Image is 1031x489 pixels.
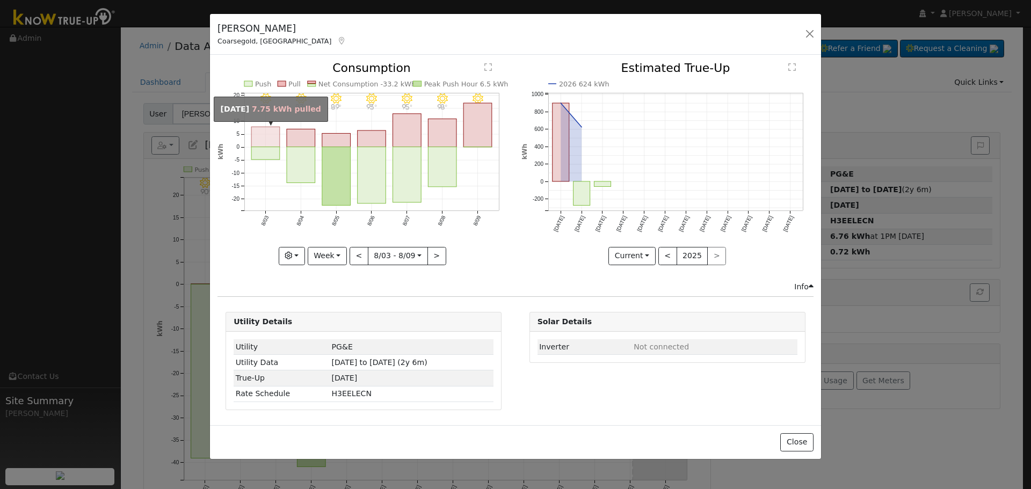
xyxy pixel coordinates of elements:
[608,247,656,265] button: Current
[318,80,416,88] text: Net Consumption -33.2 kWh
[794,281,814,293] div: Info
[573,181,590,206] rect: onclick=""
[332,342,353,351] span: ID: 16329554, authorized: 03/04/25
[552,103,569,181] rect: onclick=""
[531,92,543,98] text: 1000
[358,130,386,147] rect: onclick=""
[761,215,773,232] text: [DATE]
[237,132,240,137] text: 5
[657,215,669,232] text: [DATE]
[366,93,377,104] i: 8/06 - Clear
[621,61,730,75] text: Estimated True-Up
[234,386,330,402] td: Rate Schedule
[720,215,732,232] text: [DATE]
[534,162,543,167] text: 200
[402,93,412,104] i: 8/07 - Clear
[287,147,315,183] rect: onclick=""
[573,215,585,232] text: [DATE]
[251,147,280,160] rect: onclick=""
[533,196,543,202] text: -200
[295,215,305,227] text: 8/04
[658,247,677,265] button: <
[368,247,428,265] button: 8/03 - 8/09
[558,101,563,105] circle: onclick=""
[699,215,711,232] text: [DATE]
[232,170,240,176] text: -10
[579,125,584,129] circle: onclick=""
[538,339,632,355] td: Inverter
[740,215,752,232] text: [DATE]
[337,37,346,45] a: Map
[464,103,492,147] rect: onclick=""
[234,355,330,370] td: Utility Data
[327,104,346,110] p: 89°
[634,342,689,351] span: ID: null, authorized: None
[473,93,483,104] i: 8/09 - Clear
[287,129,315,147] rect: onclick=""
[534,144,543,150] text: 400
[366,215,376,227] text: 8/06
[217,144,224,160] text: kWh
[615,215,627,232] text: [DATE]
[521,144,528,160] text: kWh
[553,215,565,232] text: [DATE]
[232,183,240,189] text: -15
[308,247,347,265] button: Week
[362,104,381,110] p: 93°
[322,134,351,147] rect: onclick=""
[437,215,447,227] text: 8/08
[398,104,417,110] p: 95°
[788,63,796,71] text: 
[234,317,292,326] strong: Utility Details
[235,157,239,163] text: -5
[332,61,411,75] text: Consumption
[677,247,708,265] button: 2025
[217,37,331,45] span: Coarsegold, [GEOGRAPHIC_DATA]
[534,109,543,115] text: 800
[429,119,457,147] rect: onclick=""
[437,93,448,104] i: 8/08 - Clear
[636,215,648,232] text: [DATE]
[393,114,422,147] rect: onclick=""
[402,215,411,227] text: 8/07
[427,247,446,265] button: >
[594,215,606,232] text: [DATE]
[234,339,330,355] td: Utility
[534,127,543,133] text: 600
[538,317,592,326] strong: Solar Details
[221,105,250,113] strong: [DATE]
[393,147,422,202] rect: onclick=""
[330,370,493,386] td: [DATE]
[433,104,452,110] p: 98°
[782,215,794,232] text: [DATE]
[350,247,368,265] button: <
[331,93,342,104] i: 8/05 - Clear
[288,80,301,88] text: Pull
[540,179,543,185] text: 0
[678,215,690,232] text: [DATE]
[358,147,386,203] rect: onclick=""
[429,147,457,187] rect: onclick=""
[594,181,611,187] rect: onclick=""
[424,80,509,88] text: Peak Push Hour 6.5 kWh
[232,196,240,202] text: -20
[331,215,340,227] text: 8/05
[322,147,351,206] rect: onclick=""
[332,389,372,398] span: Z
[780,433,813,451] button: Close
[234,370,330,386] td: True-Up
[559,80,609,88] text: 2026 624 kWh
[234,92,240,98] text: 20
[252,105,321,113] span: 7.75 kWh pulled
[332,358,427,367] span: [DATE] to [DATE] (2y 6m)
[251,127,280,147] rect: onclick=""
[484,63,492,71] text: 
[217,21,346,35] h5: [PERSON_NAME]
[260,215,270,227] text: 8/03
[255,80,272,88] text: Push
[473,215,482,227] text: 8/09
[237,144,240,150] text: 0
